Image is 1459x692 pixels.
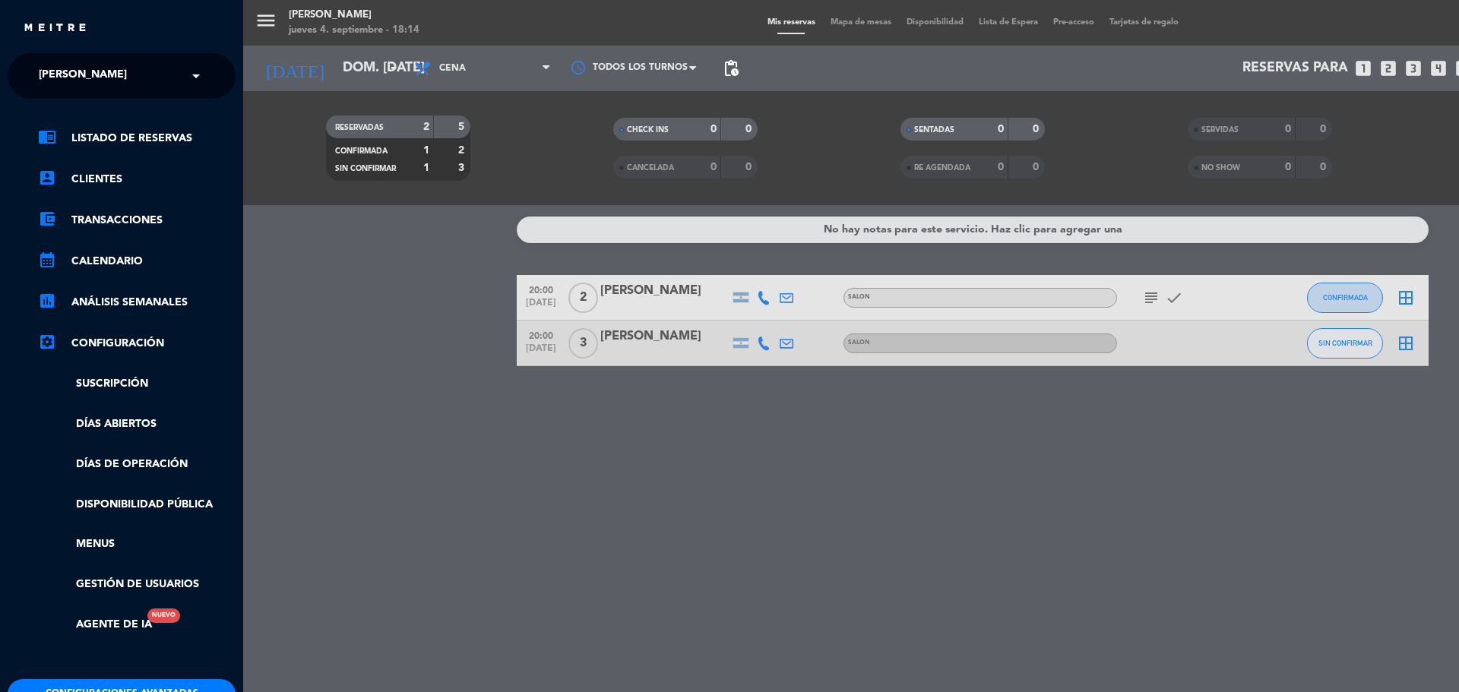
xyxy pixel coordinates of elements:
[38,211,236,229] a: account_balance_walletTransacciones
[38,210,56,228] i: account_balance_wallet
[38,251,56,269] i: calendar_month
[38,375,236,393] a: Suscripción
[38,252,236,270] a: calendar_monthCalendario
[38,129,236,147] a: chrome_reader_modeListado de Reservas
[38,416,236,433] a: Días abiertos
[38,456,236,473] a: Días de Operación
[38,616,152,634] a: Agente de IANuevo
[722,59,740,77] span: pending_actions
[38,576,236,593] a: Gestión de usuarios
[38,169,56,187] i: account_box
[38,334,236,352] a: Configuración
[39,60,127,92] span: [PERSON_NAME]
[38,170,236,188] a: account_boxClientes
[38,333,56,351] i: settings_applications
[38,292,56,310] i: assessment
[38,293,236,311] a: assessmentANÁLISIS SEMANALES
[23,23,87,34] img: MEITRE
[38,496,236,513] a: Disponibilidad pública
[147,608,180,623] div: Nuevo
[38,536,236,553] a: Menus
[38,128,56,146] i: chrome_reader_mode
